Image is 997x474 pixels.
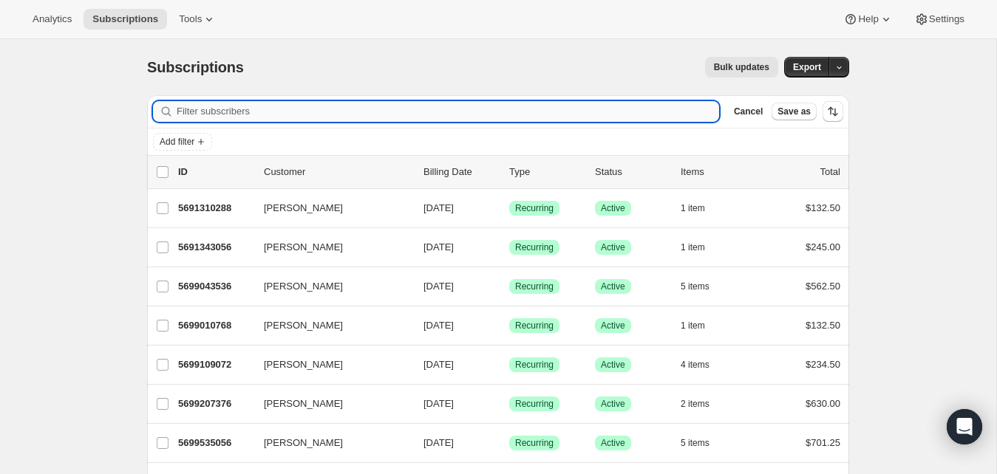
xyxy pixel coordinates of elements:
[929,13,964,25] span: Settings
[264,396,343,411] span: [PERSON_NAME]
[784,57,830,78] button: Export
[601,398,625,410] span: Active
[714,61,769,73] span: Bulk updates
[681,241,705,253] span: 1 item
[806,320,840,331] span: $132.50
[423,202,454,213] span: [DATE]
[178,201,252,216] p: 5691310288
[793,61,821,73] span: Export
[423,281,454,292] span: [DATE]
[255,196,403,220] button: [PERSON_NAME]
[178,279,252,294] p: 5699043536
[255,314,403,337] button: [PERSON_NAME]
[264,165,412,179] p: Customer
[509,165,583,179] div: Type
[178,354,840,375] div: 5699109072[PERSON_NAME][DATE]SuccessRecurringSuccessActive4 items$234.50
[820,165,840,179] p: Total
[255,431,403,455] button: [PERSON_NAME]
[806,437,840,448] span: $701.25
[515,398,554,410] span: Recurring
[806,202,840,213] span: $132.50
[92,13,158,25] span: Subscriptions
[601,437,625,449] span: Active
[178,318,252,333] p: 5699010768
[681,237,721,258] button: 1 item
[823,101,843,122] button: Sort the results
[595,165,669,179] p: Status
[515,437,554,449] span: Recurring
[153,133,212,151] button: Add filter
[264,436,343,450] span: [PERSON_NAME]
[160,136,194,148] span: Add filter
[705,57,778,78] button: Bulk updates
[601,241,625,253] span: Active
[947,409,982,444] div: Open Intercom Messenger
[681,315,721,336] button: 1 item
[423,359,454,370] span: [DATE]
[681,433,726,453] button: 5 items
[178,165,840,179] div: IDCustomerBilling DateTypeStatusItemsTotal
[681,281,710,292] span: 5 items
[515,241,554,253] span: Recurring
[178,357,252,372] p: 5699109072
[255,392,403,416] button: [PERSON_NAME]
[734,106,763,117] span: Cancel
[777,106,811,117] span: Save as
[806,398,840,409] span: $630.00
[423,437,454,448] span: [DATE]
[601,320,625,332] span: Active
[178,240,252,255] p: 5691343056
[423,320,454,331] span: [DATE]
[681,198,721,219] button: 1 item
[178,433,840,453] div: 5699535056[PERSON_NAME][DATE]SuccessRecurringSuccessActive5 items$701.25
[681,165,755,179] div: Items
[178,396,252,411] p: 5699207376
[681,320,705,332] span: 1 item
[681,276,726,297] button: 5 items
[423,165,497,179] p: Billing Date
[601,359,625,371] span: Active
[178,198,840,219] div: 5691310288[PERSON_NAME][DATE]SuccessRecurringSuccessActive1 item$132.50
[178,276,840,297] div: 5699043536[PERSON_NAME][DATE]SuccessRecurringSuccessActive5 items$562.50
[264,240,343,255] span: [PERSON_NAME]
[806,241,840,253] span: $245.00
[681,437,710,449] span: 5 items
[170,9,225,30] button: Tools
[84,9,167,30] button: Subscriptions
[681,394,726,414] button: 2 items
[601,281,625,292] span: Active
[905,9,973,30] button: Settings
[515,202,554,214] span: Recurring
[264,201,343,216] span: [PERSON_NAME]
[255,236,403,259] button: [PERSON_NAME]
[423,398,454,409] span: [DATE]
[515,320,554,332] span: Recurring
[178,436,252,450] p: 5699535056
[834,9,902,30] button: Help
[255,275,403,298] button: [PERSON_NAME]
[515,359,554,371] span: Recurring
[806,281,840,292] span: $562.50
[681,398,710,410] span: 2 items
[264,318,343,333] span: [PERSON_NAME]
[515,281,554,292] span: Recurring
[255,353,403,377] button: [PERSON_NAME]
[264,279,343,294] span: [PERSON_NAME]
[33,13,72,25] span: Analytics
[179,13,202,25] span: Tools
[423,241,454,253] span: [DATE]
[147,59,244,75] span: Subscriptions
[681,359,710,371] span: 4 items
[681,202,705,214] span: 1 item
[858,13,878,25] span: Help
[772,103,817,120] button: Save as
[178,165,252,179] p: ID
[177,101,719,122] input: Filter subscribers
[178,237,840,258] div: 5691343056[PERSON_NAME][DATE]SuccessRecurringSuccessActive1 item$245.00
[601,202,625,214] span: Active
[24,9,81,30] button: Analytics
[681,354,726,375] button: 4 items
[806,359,840,370] span: $234.50
[178,315,840,336] div: 5699010768[PERSON_NAME][DATE]SuccessRecurringSuccessActive1 item$132.50
[264,357,343,372] span: [PERSON_NAME]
